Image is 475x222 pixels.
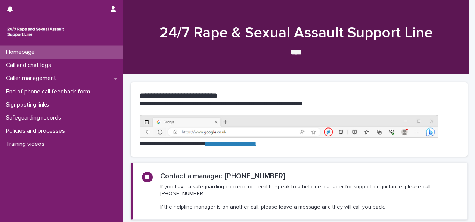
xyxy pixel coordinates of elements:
p: Training videos [3,141,50,148]
p: Call and chat logs [3,62,57,69]
img: rhQMoQhaT3yELyF149Cw [6,24,66,39]
h2: Contact a manager: [PHONE_NUMBER] [160,172,285,181]
p: End of phone call feedback form [3,88,96,95]
p: Caller management [3,75,62,82]
img: https%3A%2F%2Fcdn.document360.io%2F0deca9d6-0dac-4e56-9e8f-8d9979bfce0e%2FImages%2FDocumentation%... [140,115,438,138]
p: If you have a safeguarding concern, or need to speak to a helpline manager for support or guidanc... [160,184,458,211]
p: Policies and processes [3,127,71,135]
p: Safeguarding records [3,114,67,121]
h1: 24/7 Rape & Sexual Assault Support Line [131,24,462,42]
p: Signposting links [3,101,55,108]
p: Homepage [3,49,41,56]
